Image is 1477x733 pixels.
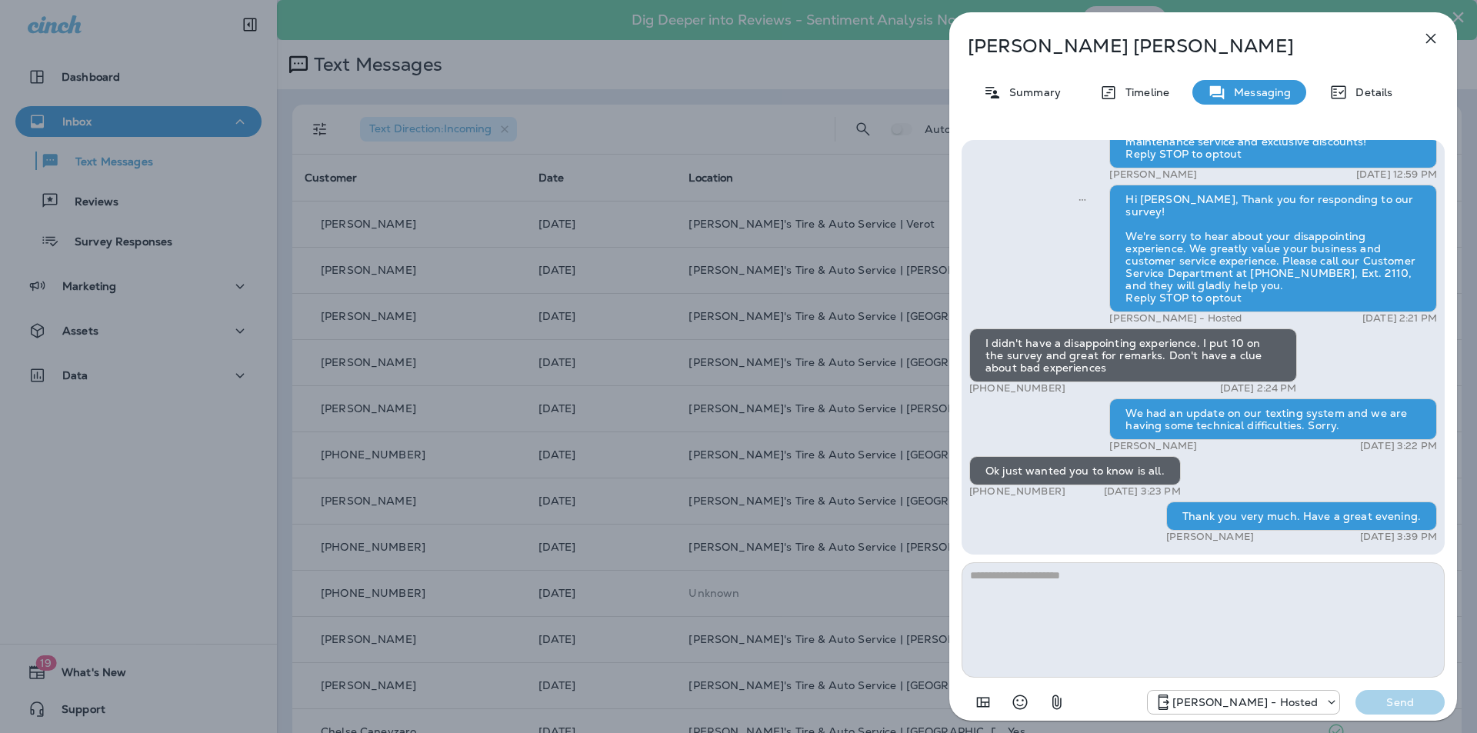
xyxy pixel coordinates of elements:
p: [DATE] 12:59 PM [1356,168,1437,181]
p: [DATE] 2:24 PM [1220,382,1297,395]
p: Summary [1002,86,1061,98]
p: [PERSON_NAME] - Hosted [1172,696,1318,708]
div: +1 (225) 644-3374 [1148,693,1339,711]
p: [DATE] 3:39 PM [1360,531,1437,543]
p: [PERSON_NAME] [1109,168,1197,181]
p: [PERSON_NAME] - Hosted [1109,312,1242,325]
span: Sent [1079,192,1086,205]
p: Messaging [1226,86,1291,98]
button: Select an emoji [1005,687,1035,718]
div: Ok just wanted you to know is all. [969,456,1181,485]
p: [DATE] 3:22 PM [1360,440,1437,452]
p: [DATE] 2:21 PM [1362,312,1437,325]
p: [PHONE_NUMBER] [969,485,1065,498]
div: Hi [PERSON_NAME], Thank you for responding to our survey! We're sorry to hear about your disappoi... [1109,185,1437,312]
button: Add in a premade template [968,687,999,718]
div: Thank you very much. Have a great evening. [1166,501,1437,531]
p: Details [1348,86,1392,98]
p: [DATE] 3:23 PM [1104,485,1181,498]
div: We had an update on our texting system and we are having some technical difficulties. Sorry. [1109,398,1437,440]
p: [PERSON_NAME] [1166,531,1254,543]
div: I didn't have a disappointing experience. I put 10 on the survey and great for remarks. Don't hav... [969,328,1297,382]
p: [PERSON_NAME] [1109,440,1197,452]
p: Timeline [1118,86,1169,98]
p: [PHONE_NUMBER] [969,382,1065,395]
p: [PERSON_NAME] [PERSON_NAME] [968,35,1388,57]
